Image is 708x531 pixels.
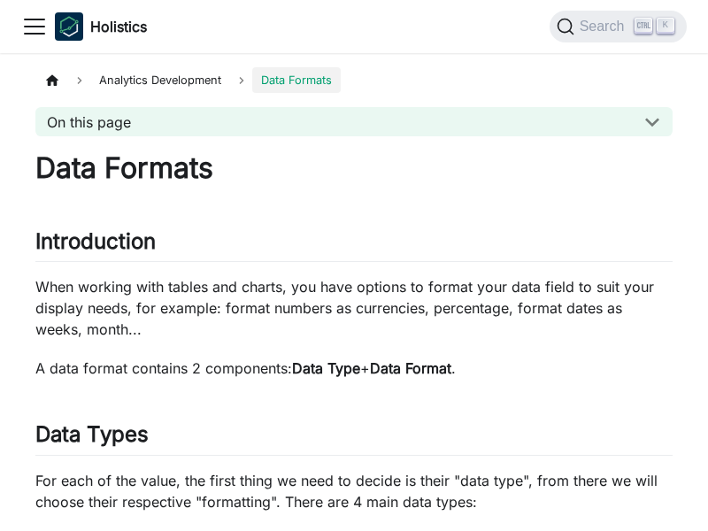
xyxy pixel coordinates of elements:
p: A data format contains 2 components: + . [35,358,673,379]
span: Data Formats [252,67,341,93]
h1: Data Formats [35,150,673,186]
b: Holistics [90,16,147,37]
h2: Introduction [35,228,673,262]
strong: Data Type [292,359,360,377]
span: Analytics Development [90,67,230,93]
p: When working with tables and charts, you have options to format your data field to suit your disp... [35,276,673,340]
span: Search [574,19,635,35]
h2: Data Types [35,421,673,455]
button: Search (Ctrl+K) [550,11,687,42]
kbd: K [657,18,674,34]
button: On this page [35,107,673,136]
strong: Data Format [370,359,451,377]
p: For each of the value, the first thing we need to decide is their "data type", from there we will... [35,470,673,512]
button: Toggle navigation bar [21,13,48,40]
nav: Breadcrumbs [35,67,673,93]
a: HolisticsHolistics [55,12,147,41]
img: Holistics [55,12,83,41]
a: Home page [35,67,69,93]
